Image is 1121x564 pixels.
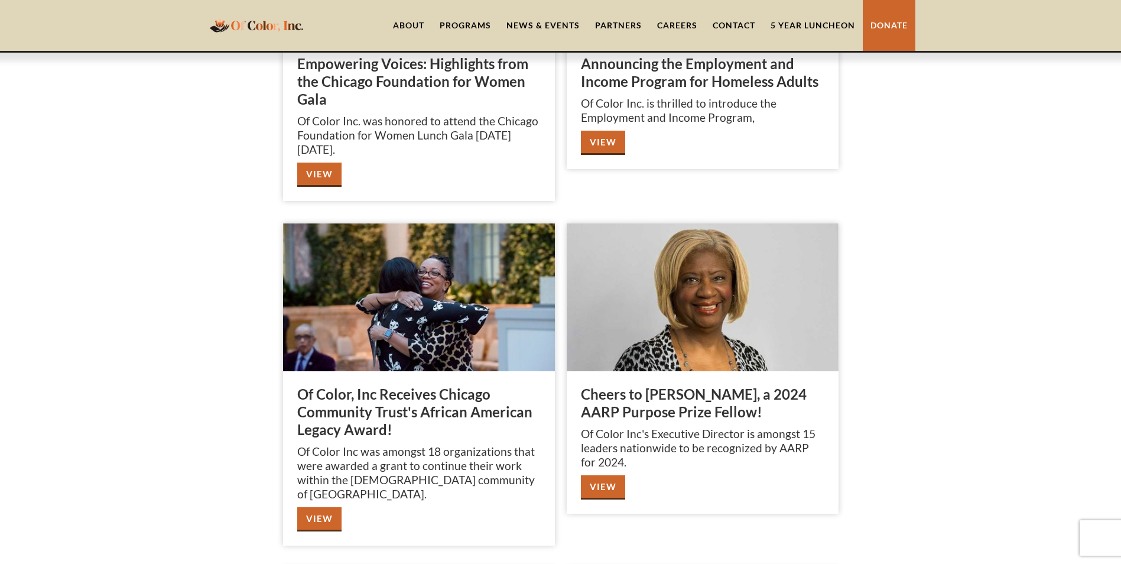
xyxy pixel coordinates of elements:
[581,427,824,469] p: Of Color Inc's Executive Director is amongst 15 leaders nationwide to be recognized by AARP for 2...
[581,131,625,155] a: View
[440,20,491,31] div: Programs
[581,475,625,500] a: View
[283,223,555,371] img: Of Color, Inc Receives Chicago Community Trust's African American Legacy Award!
[297,163,342,187] a: View
[297,55,541,108] h3: Empowering Voices: Highlights from the Chicago Foundation for Women Gala
[297,114,541,157] p: Of Color Inc. was honored to attend the Chicago Foundation for Women Lunch Gala [DATE][DATE].
[581,96,824,125] p: Of Color Inc. is thrilled to introduce the Employment and Income Program,
[297,445,541,501] p: Of Color Inc was amongst 18 organizations that were awarded a grant to continue their work within...
[206,11,307,39] a: home
[581,55,824,90] h3: Announcing the Employment and Income Program for Homeless Adults
[297,507,342,531] a: View
[567,223,839,371] img: Cheers to Renita White, a 2024 AARP Purpose Prize Fellow!
[581,385,824,421] h3: Cheers to [PERSON_NAME], a 2024 AARP Purpose Prize Fellow!
[297,385,541,439] h3: Of Color, Inc Receives Chicago Community Trust's African American Legacy Award!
